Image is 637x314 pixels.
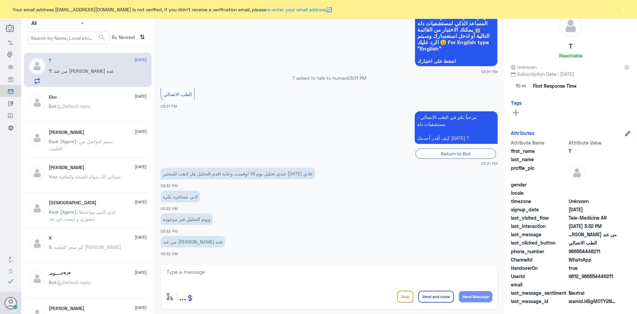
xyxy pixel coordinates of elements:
img: defaultAdmin.png [29,130,45,146]
button: Drop [397,291,413,303]
span: wamid.HBgMOTY2NTU0NDQ2MjExFQIAEhgUM0E0RTMyOTAzODNERjY1ODdGRkEA [569,298,617,305]
span: 03:32 PM [161,229,178,233]
img: defaultAdmin.png [559,15,582,37]
span: 03:32 PM [161,252,178,256]
img: defaultAdmin.png [29,235,45,252]
p: T asked to talk to human [161,74,498,81]
span: UserId [511,273,567,280]
span: T [49,68,51,74]
img: defaultAdmin.png [569,164,585,181]
span: 2 [569,256,617,263]
span: Badr (Agent) [49,139,77,144]
span: سعداء بتواجدك معنا [DATE] 👋 أنا المساعد الذكي لمستشفيات دله 🤖 يمكنك الاختيار من القائمة التالية أ... [417,14,495,52]
span: : من عند [PERSON_NAME] غده [51,68,113,74]
button: search [98,32,106,43]
span: First Response Time [533,82,577,89]
button: × [620,6,627,13]
span: Attribute Value [569,139,617,146]
span: 9812_966554446211 [569,273,617,280]
img: defaultAdmin.png [29,165,45,181]
span: last_message [511,231,567,238]
span: 03:31 PM [481,160,498,166]
span: من عند الدكتور ساهر تحليل غده [569,231,617,238]
span: Bot [49,279,56,285]
span: last_name [511,156,567,163]
h5: د♥حــــومـ♥ [49,270,71,276]
span: : Default reply [56,279,91,285]
span: null [569,189,617,196]
span: By Newest [109,32,137,45]
span: Unknown [511,63,537,70]
h5: ابو سلمان [49,306,84,311]
span: [DATE] [135,93,147,99]
span: : كم سعر كشفيه [PERSON_NAME] [52,244,121,250]
span: last_visited_flow [511,214,567,221]
span: [DATE] [135,199,147,205]
span: profile_pic [511,164,567,180]
p: 10/8/2025, 3:31 PM [415,111,498,144]
span: : غدي البني مواعيدها حضوري و ليست عن بعد [49,209,115,222]
span: HandoverOn [511,264,567,271]
h5: سبحان الله [49,200,96,206]
span: 0 [569,289,617,296]
span: [DATE] [135,305,147,311]
img: defaultAdmin.png [29,94,45,111]
span: Badr (Agent) [49,209,77,215]
span: الطب الاتصالي [569,239,617,246]
span: true [569,264,617,271]
span: [DATE] [135,164,147,170]
span: [DATE] [135,57,147,63]
p: 10/8/2025, 3:32 PM [161,168,315,179]
span: [DATE] [135,129,147,135]
span: اضغط على اختيارك [417,58,495,64]
img: defaultAdmin.png [29,270,45,287]
span: ... [179,290,186,302]
span: last_message_id [511,298,567,305]
span: 2024-06-24T16:26:51.548Z [569,206,617,213]
span: [DATE] [135,269,147,275]
input: Search by Name, Local etc… [28,32,109,44]
span: null [569,181,617,188]
button: Send and close [418,291,454,303]
span: last_message_sentiment [511,289,567,296]
span: Attribute Name [511,139,567,146]
h5: T [49,58,51,63]
span: 03:31 PM [161,104,177,108]
p: 10/8/2025, 3:32 PM [161,213,213,225]
span: 2025-08-10T12:32:46.907Z [569,223,617,230]
span: phone_number [511,248,567,255]
span: first_name [511,148,567,155]
span: Subscription Date : [DATE] [511,70,630,77]
a: re-enter your email address [266,7,326,12]
button: Avatar [4,297,17,309]
span: email [511,281,567,288]
span: 03:31 PM [481,69,498,74]
span: search [98,34,106,42]
span: : سيتم التواصل من الطبيب [49,139,113,151]
span: last_clicked_button [511,239,567,246]
i: check [7,277,15,285]
span: 03:32 PM [161,206,178,211]
h5: X [49,235,52,241]
span: X [49,244,52,250]
i: ⇅ [140,32,145,43]
h5: Eko [49,94,57,100]
span: last_interaction [511,223,567,230]
span: You [49,174,57,179]
img: defaultAdmin.png [29,58,45,74]
h5: T [569,43,573,50]
span: Your email address [EMAIL_ADDRESS][DOMAIN_NAME] is not verified, if you didn't receive a verifica... [13,6,332,13]
h6: Attributes [511,130,534,136]
span: : Default reply [56,103,91,109]
span: : تمنياتي لك بدوام الصحة والعافية [57,174,120,179]
span: signup_date [511,206,567,213]
span: Unknown [569,198,617,205]
span: 966554446211 [569,248,617,255]
span: null [569,281,617,288]
span: 03:31 PM [347,75,366,81]
span: ChannelId [511,256,567,263]
h5: Mohammed ALRASHED [49,165,84,170]
span: [DATE] [135,234,147,240]
p: 10/8/2025, 3:32 PM [161,236,225,248]
h6: Reachable [559,52,583,58]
